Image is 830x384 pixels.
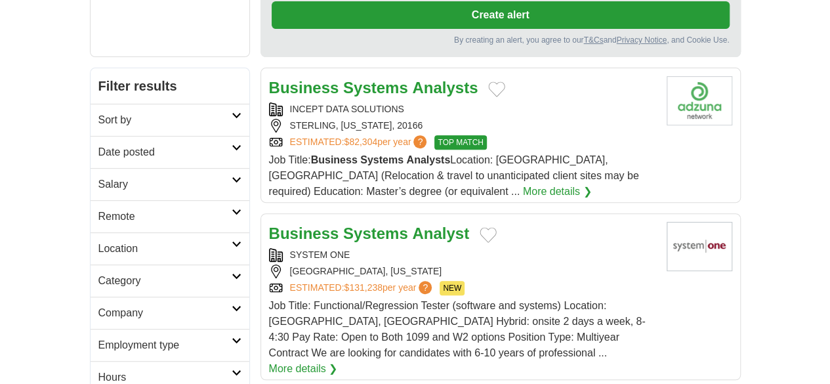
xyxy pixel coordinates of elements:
[419,281,432,294] span: ?
[412,224,469,242] strong: Analyst
[91,136,249,168] a: Date posted
[91,329,249,361] a: Employment type
[406,154,450,165] strong: Analysts
[290,135,430,150] a: ESTIMATED:$82,304per year?
[269,265,656,278] div: [GEOGRAPHIC_DATA], [US_STATE]
[269,300,646,358] span: Job Title: Functional/Regression Tester (software and systems) Location: [GEOGRAPHIC_DATA], [GEOG...
[480,227,497,243] button: Add to favorite jobs
[269,154,639,197] span: Job Title: Location: [GEOGRAPHIC_DATA], [GEOGRAPHIC_DATA] (Relocation & travel to unanticipated c...
[272,1,730,29] button: Create alert
[667,76,732,125] img: Company logo
[290,249,350,260] a: SYSTEM ONE
[360,154,404,165] strong: Systems
[311,154,358,165] strong: Business
[98,241,232,257] h2: Location
[98,273,232,289] h2: Category
[412,79,478,96] strong: Analysts
[269,224,470,242] a: Business Systems Analyst
[343,224,408,242] strong: Systems
[91,104,249,136] a: Sort by
[269,79,339,96] strong: Business
[98,112,232,128] h2: Sort by
[98,177,232,192] h2: Salary
[616,35,667,45] a: Privacy Notice
[440,281,465,295] span: NEW
[523,184,592,200] a: More details ❯
[269,119,656,133] div: STERLING, [US_STATE], 20166
[91,232,249,265] a: Location
[269,102,656,116] div: INCEPT DATA SOLUTIONS
[272,34,730,46] div: By creating an alert, you agree to our and , and Cookie Use.
[91,200,249,232] a: Remote
[91,68,249,104] h2: Filter results
[434,135,486,150] span: TOP MATCH
[98,337,232,353] h2: Employment type
[344,137,377,147] span: $82,304
[413,135,426,148] span: ?
[269,79,478,96] a: Business Systems Analysts
[98,305,232,321] h2: Company
[269,361,338,377] a: More details ❯
[290,281,435,295] a: ESTIMATED:$131,238per year?
[343,79,408,96] strong: Systems
[583,35,603,45] a: T&Cs
[667,222,732,271] img: System One logo
[91,297,249,329] a: Company
[91,168,249,200] a: Salary
[98,144,232,160] h2: Date posted
[98,209,232,224] h2: Remote
[91,265,249,297] a: Category
[269,224,339,242] strong: Business
[488,81,505,97] button: Add to favorite jobs
[344,282,382,293] span: $131,238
